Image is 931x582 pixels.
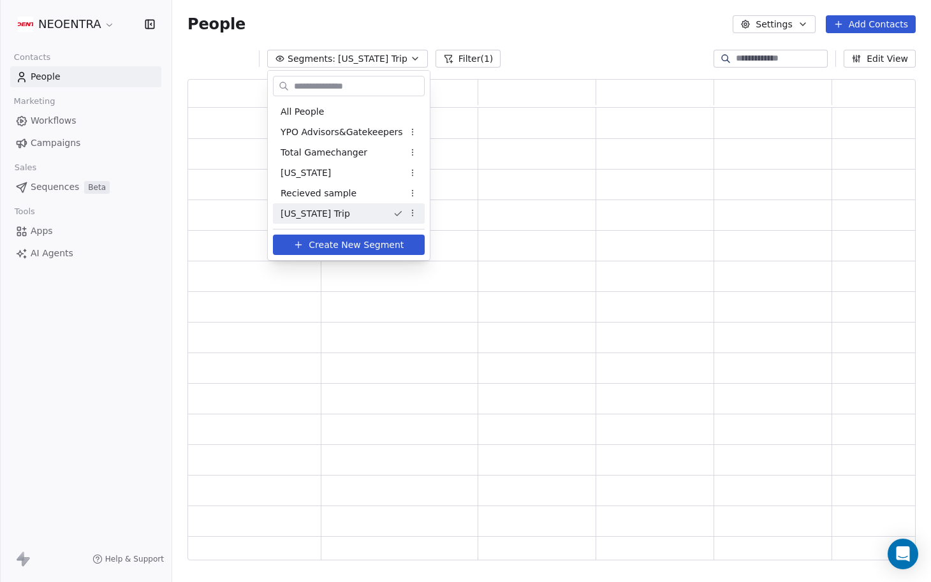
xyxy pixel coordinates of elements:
span: [US_STATE] [281,166,331,180]
button: Create New Segment [273,235,425,255]
div: Suggestions [273,101,425,224]
span: Recieved sample [281,187,356,200]
span: Create New Segment [309,238,404,252]
span: Total Gamechanger [281,146,367,159]
span: YPO Advisors&Gatekeepers [281,126,403,139]
span: All People [281,105,324,119]
span: [US_STATE] Trip [281,207,350,221]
